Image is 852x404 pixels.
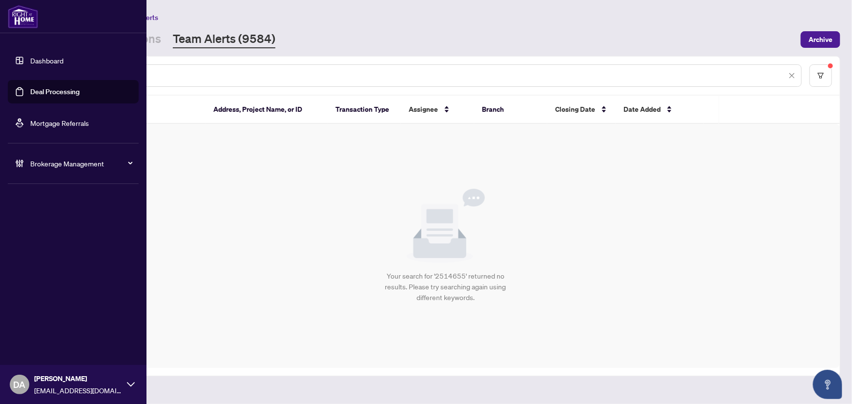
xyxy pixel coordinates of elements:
[34,373,122,384] span: [PERSON_NAME]
[379,271,512,303] div: Your search for '2514655' returned no results. Please try searching again using different keywords.
[810,64,832,87] button: filter
[401,96,474,124] th: Assignee
[30,119,89,127] a: Mortgage Referrals
[789,72,795,79] span: close
[30,158,132,169] span: Brokerage Management
[817,72,824,79] span: filter
[8,5,38,28] img: logo
[623,104,661,115] span: Date Added
[173,31,275,48] a: Team Alerts (9584)
[407,189,485,263] img: Null State Icon
[547,96,616,124] th: Closing Date
[206,96,328,124] th: Address, Project Name, or ID
[809,32,832,47] span: Archive
[409,104,438,115] span: Assignee
[14,378,26,391] span: DA
[801,31,840,48] button: Archive
[813,370,842,399] button: Open asap
[474,96,547,124] th: Branch
[34,385,122,396] span: [EMAIL_ADDRESS][DOMAIN_NAME]
[30,87,80,96] a: Deal Processing
[30,56,63,65] a: Dashboard
[328,96,401,124] th: Transaction Type
[616,96,704,124] th: Date Added
[555,104,595,115] span: Closing Date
